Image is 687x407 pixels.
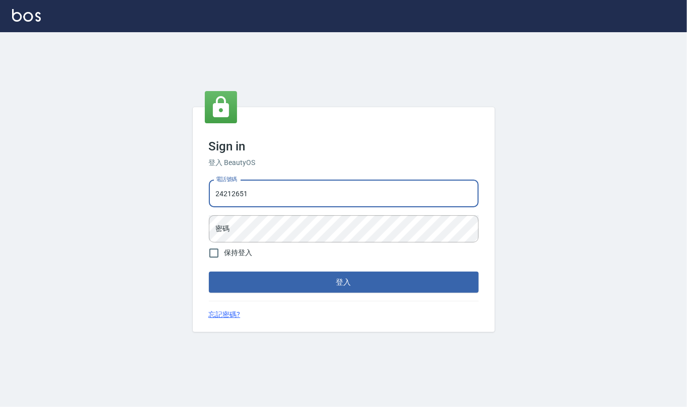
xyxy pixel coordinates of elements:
span: 保持登入 [224,248,253,258]
h3: Sign in [209,139,479,153]
a: 忘記密碼? [209,309,241,320]
label: 電話號碼 [216,176,237,183]
button: 登入 [209,272,479,293]
img: Logo [12,9,41,22]
h6: 登入 BeautyOS [209,157,479,168]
